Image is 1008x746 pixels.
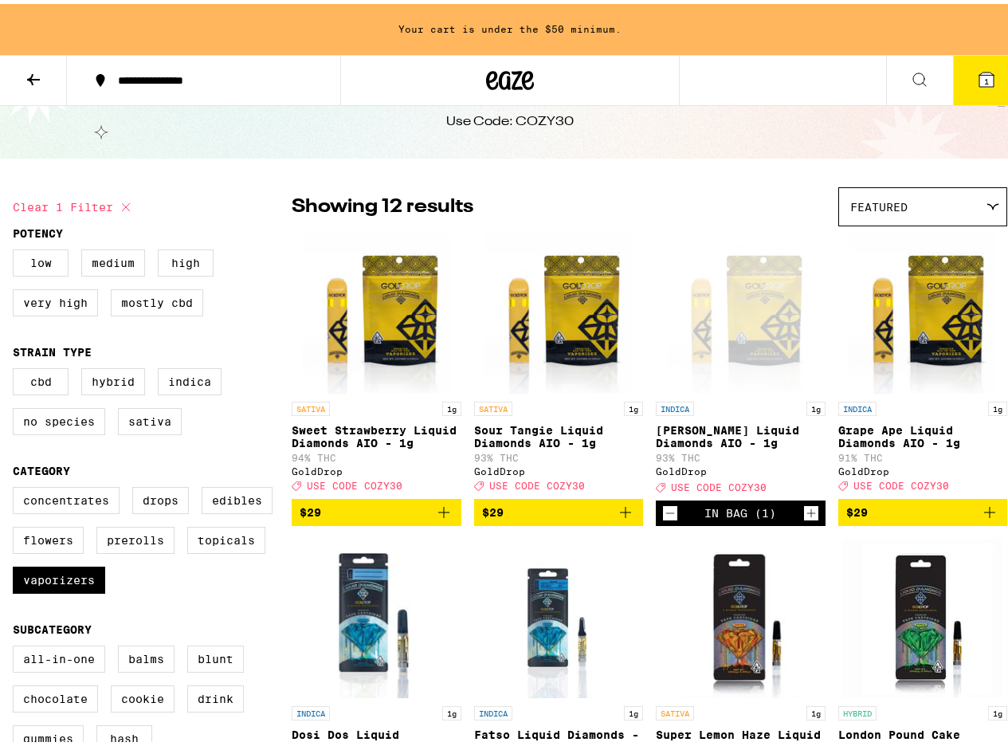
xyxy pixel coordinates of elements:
[806,398,826,412] p: 1g
[292,495,461,522] button: Add to bag
[624,398,643,412] p: 1g
[13,183,135,223] button: Clear 1 filter
[13,483,120,510] label: Concentrates
[10,11,115,24] span: Hi. Need any help?
[158,364,222,391] label: Indica
[474,462,644,473] div: GoldDrop
[838,230,1008,495] a: Open page for Grape Ape Liquid Diamonds AIO - 1g from GoldDrop
[292,702,330,717] p: INDICA
[806,702,826,717] p: 1g
[665,535,816,694] img: GoldDrop - Super Lemon Haze Liquid Diamonds - 1g
[838,449,1008,459] p: 91% THC
[656,449,826,459] p: 93% THC
[111,285,203,312] label: Mostly CBD
[474,230,644,495] a: Open page for Sour Tangie Liquid Diamonds AIO - 1g from GoldDrop
[624,702,643,717] p: 1g
[656,420,826,446] p: [PERSON_NAME] Liquid Diamonds AIO - 1g
[292,398,330,412] p: SATIVA
[656,462,826,473] div: GoldDrop
[482,502,504,515] span: $29
[118,642,175,669] label: Balms
[474,495,644,522] button: Add to bag
[187,681,244,709] label: Drink
[13,563,105,590] label: Vaporizers
[13,245,69,273] label: Low
[662,501,678,517] button: Decrement
[13,342,92,355] legend: Strain Type
[13,404,105,431] label: No Species
[292,190,473,217] p: Showing 12 results
[803,501,819,517] button: Increment
[303,230,450,390] img: GoldDrop - Sweet Strawberry Liquid Diamonds AIO - 1g
[474,449,644,459] p: 93% THC
[988,702,1007,717] p: 1g
[838,462,1008,473] div: GoldDrop
[81,364,145,391] label: Hybrid
[843,535,1002,694] img: GoldDrop - London Pound Cake Liquid Diamond - 1g
[838,495,1008,522] button: Add to bag
[81,245,145,273] label: Medium
[187,642,244,669] label: Blunt
[13,461,70,473] legend: Category
[111,681,175,709] label: Cookie
[13,619,92,632] legend: Subcategory
[300,502,321,515] span: $29
[656,230,826,497] a: Open page for King Louis Liquid Diamonds AIO - 1g from GoldDrop
[838,420,1008,446] p: Grape Ape Liquid Diamonds AIO - 1g
[846,502,868,515] span: $29
[495,535,622,694] img: GoldDrop - Fatso Liquid Diamonds - 1g
[13,642,105,669] label: All-In-One
[484,230,632,390] img: GoldDrop - Sour Tangie Liquid Diamonds AIO - 1g
[838,398,877,412] p: INDICA
[158,245,214,273] label: High
[988,398,1007,412] p: 1g
[13,364,69,391] label: CBD
[850,197,908,210] span: Featured
[656,398,694,412] p: INDICA
[13,285,98,312] label: Very High
[442,702,461,717] p: 1g
[132,483,189,510] label: Drops
[671,478,767,489] span: USE CODE COZY30
[96,523,175,550] label: Prerolls
[853,477,949,487] span: USE CODE COZY30
[13,681,98,709] label: Chocolate
[13,523,84,550] label: Flowers
[474,420,644,446] p: Sour Tangie Liquid Diamonds AIO - 1g
[187,523,265,550] label: Topicals
[442,398,461,412] p: 1g
[704,503,776,516] div: In Bag (1)
[202,483,273,510] label: Edibles
[838,702,877,717] p: HYBRID
[292,420,461,446] p: Sweet Strawberry Liquid Diamonds AIO - 1g
[849,230,996,390] img: GoldDrop - Grape Ape Liquid Diamonds AIO - 1g
[300,535,452,694] img: GoldDrop - Dosi Dos Liquid Diamonds - 1g
[474,398,512,412] p: SATIVA
[292,462,461,473] div: GoldDrop
[118,404,182,431] label: Sativa
[656,702,694,717] p: SATIVA
[292,230,461,495] a: Open page for Sweet Strawberry Liquid Diamonds AIO - 1g from GoldDrop
[489,477,585,487] span: USE CODE COZY30
[292,449,461,459] p: 94% THC
[984,73,989,82] span: 1
[446,109,574,127] div: Use Code: COZY30
[13,223,63,236] legend: Potency
[474,702,512,717] p: INDICA
[307,477,402,487] span: USE CODE COZY30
